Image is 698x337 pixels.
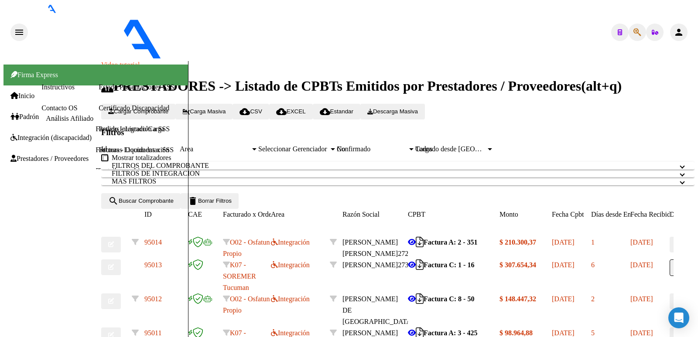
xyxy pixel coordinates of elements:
span: Area [180,145,250,153]
span: Inicio [10,92,34,100]
span: Monto [500,211,518,218]
strong: Factura A: 2 - 351 [424,238,478,246]
span: Integración [271,261,310,269]
button: Estandar [313,104,360,119]
a: Padrón [10,113,39,121]
span: Integración [271,295,310,303]
strong: $ 307.654,34 [500,261,536,269]
span: [DATE] [552,295,575,303]
span: Fecha Recibido [630,211,674,218]
span: 1 [591,238,595,246]
div: Open Intercom Messenger [668,307,689,328]
span: CPBT [408,211,425,218]
a: Prestadores / Proveedores [10,155,89,163]
span: Descarga Masiva [367,108,418,115]
mat-icon: menu [14,27,24,37]
datatable-header-cell: Días desde Emisión [591,209,630,220]
a: Análisis Afiliado [46,115,93,122]
a: Instructivos [41,83,75,91]
span: [PERSON_NAME] [PERSON_NAME] [342,238,398,257]
datatable-header-cell: Fecha Cpbt [552,209,591,220]
span: PRESTADORES -> Listado de CPBTs Emitidos por Prestadores / Proveedores [101,78,581,94]
span: Area [271,211,284,218]
span: Todos [415,145,432,153]
span: 6 [591,261,595,269]
a: Facturas - Listado/Carga [96,125,164,133]
strong: $ 210.300,37 [500,238,536,246]
span: EXCEL [276,108,306,115]
button: CSV [233,104,269,119]
datatable-header-cell: Fecha Recibido [630,209,670,220]
span: No [337,145,346,153]
span: [DATE] [630,329,653,337]
i: Descargar documento [416,242,424,242]
mat-icon: person [674,27,684,37]
span: [DATE] [630,261,653,269]
a: Certificado Discapacidad [99,104,169,112]
span: Integración [271,238,310,246]
span: [DATE] [630,238,653,246]
datatable-header-cell: Monto [500,209,552,220]
span: Borrar Filtros [188,197,232,204]
img: Logo SAAS [28,13,235,59]
mat-panel-title: FILTROS DEL COMPROBANTE [112,162,674,170]
mat-icon: cloud_download [276,106,287,117]
span: [PERSON_NAME] [342,261,398,269]
a: Estado Presentaciones SSS [99,83,174,91]
span: O02 - Osfatun Propio [223,238,270,257]
span: [PERSON_NAME] DE [GEOGRAPHIC_DATA] [342,295,414,325]
span: Razón Social [342,211,380,218]
span: Fecha Cpbt [552,211,584,218]
strong: $ 98.964,88 [500,329,533,337]
div: 27261308431 [342,237,408,259]
div: 27360406933 [342,259,408,271]
span: K07 - SOREMER Tucuman [223,261,256,291]
strong: Factura A: 3 - 425 [424,329,478,337]
mat-icon: delete [188,196,198,206]
div: 27338158020 [342,293,408,327]
a: Contacto OS [41,104,77,112]
button: Borrar Filtros [181,193,239,209]
mat-expansion-panel-header: MAS FILTROS [101,177,695,185]
strong: Factura C: 1 - 16 [424,261,474,269]
span: [DATE] [630,295,653,303]
datatable-header-cell: Area [271,209,330,220]
span: Días desde Emisión [591,211,647,218]
button: EXCEL [269,104,313,119]
mat-icon: cloud_download [240,106,250,117]
span: [DATE] [552,238,575,246]
mat-expansion-panel-header: FILTROS DE INTEGRACION [101,170,695,177]
span: O02 - Osfatun Propio [223,295,270,314]
strong: Factura C: 8 - 50 [424,295,474,303]
span: - osfatun [235,53,261,61]
span: (alt+q) [581,78,622,94]
mat-expansion-panel-header: FILTROS DEL COMPROBANTE [101,162,695,170]
span: CAE [188,211,202,218]
span: [DATE] [552,329,575,337]
mat-icon: cloud_download [320,106,330,117]
span: 2 [591,295,595,303]
a: Integración (discapacidad) [10,134,92,142]
datatable-header-cell: Facturado x Orden De [223,209,271,220]
span: Estandar [320,108,353,115]
datatable-header-cell: CAE [188,209,223,220]
a: Prestadores - Listado [96,167,154,174]
span: Integración [271,329,310,337]
span: Carga Masiva [182,108,226,115]
a: Facturas - Documentación [96,146,169,153]
span: Facturado x Orden De [223,211,285,218]
app-download-masive: Descarga masiva de comprobantes (adjuntos) [360,107,425,115]
mat-panel-title: FILTROS DE INTEGRACION [112,170,674,177]
datatable-header-cell: Razón Social [342,209,408,220]
button: Carga Masiva [175,104,233,119]
datatable-header-cell: CPBT [408,209,500,220]
button: Descarga Masiva [360,104,425,119]
h3: Filtros [101,128,695,137]
mat-panel-title: MAS FILTROS [112,177,674,185]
